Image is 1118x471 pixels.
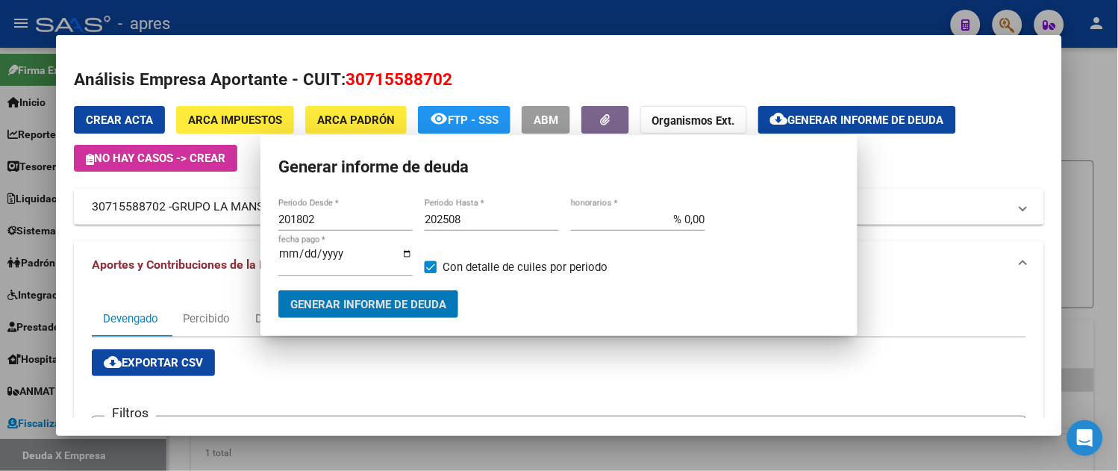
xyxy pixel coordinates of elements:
div: Devengado [103,311,158,327]
div: Percibido [183,311,230,327]
h3: Filtros [104,405,156,421]
span: Aportes y Contribuciones de la Empresa: 30715588702 [92,258,387,272]
span: 30715588702 [346,69,452,89]
button: FTP - SSS [418,106,510,134]
h2: Análisis Empresa Aportante - CUIT: [74,67,1044,93]
span: Crear Acta [86,113,153,127]
mat-expansion-panel-header: Aportes y Contribuciones de la Empresa: 30715588702 [74,241,1044,289]
button: Crear Acta [74,106,165,134]
button: Generar informe de deuda [278,290,458,318]
strong: Organismos Ext. [652,114,735,128]
button: ABM [522,106,570,134]
span: ARCA Impuestos [188,113,282,127]
span: FTP - SSS [448,113,499,127]
button: ARCA Padrón [305,106,407,134]
span: Generar informe de deuda [290,298,446,311]
div: Devengado x CUIL [255,311,346,327]
mat-panel-title: 30715588702 - [92,198,1008,216]
span: GRUPO LA MANSION S.R.L [172,198,314,216]
h1: Generar informe de deuda [278,153,840,181]
span: Con detalle de cuiles por periodo [443,258,608,276]
span: ABM [534,113,558,127]
span: Generar informe de deuda [788,113,944,127]
button: Generar informe de deuda [758,106,956,134]
button: Organismos Ext. [640,106,747,134]
mat-expansion-panel-header: 30715588702 -GRUPO LA MANSION S.R.L [74,189,1044,225]
button: No hay casos -> Crear [74,145,237,172]
button: ARCA Impuestos [176,106,294,134]
mat-icon: remove_red_eye [430,110,448,128]
span: Exportar CSV [104,356,203,369]
span: No hay casos -> Crear [86,152,225,165]
span: ARCA Padrón [317,113,395,127]
div: Open Intercom Messenger [1067,420,1103,456]
button: Exportar CSV [92,349,215,376]
mat-icon: cloud_download [770,110,788,128]
mat-icon: cloud_download [104,353,122,371]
